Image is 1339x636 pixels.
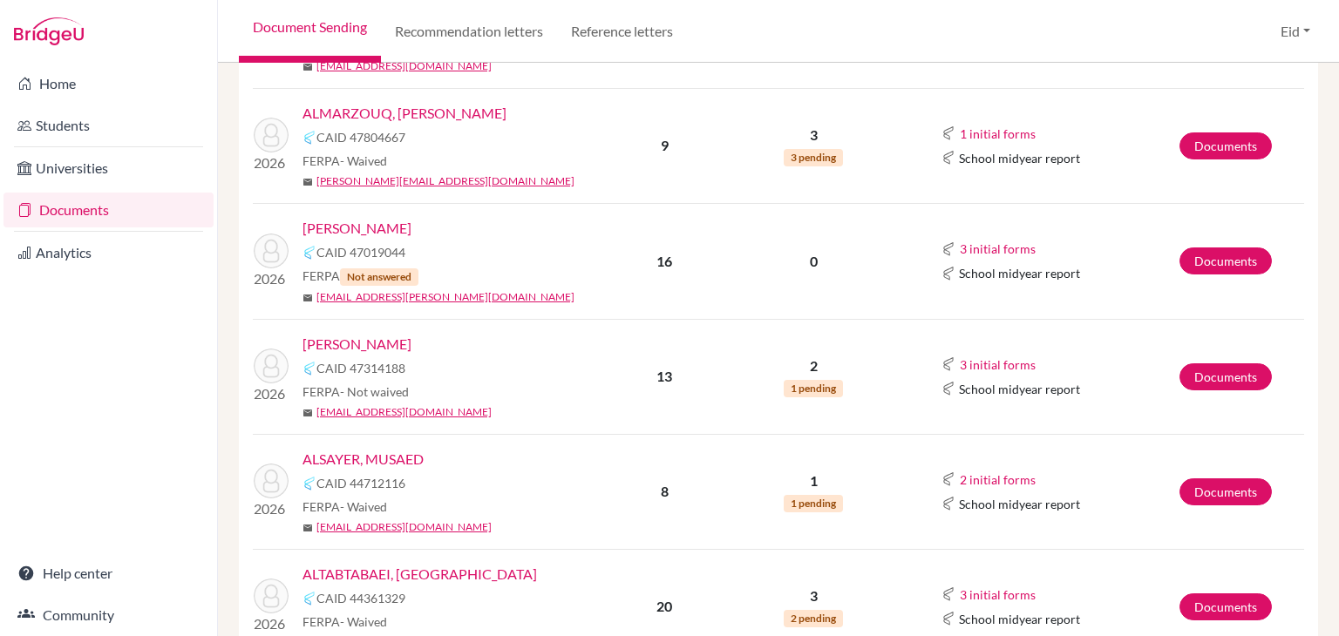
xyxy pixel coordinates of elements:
button: 3 initial forms [959,585,1037,605]
img: ALOMARI, YAHIA [254,233,289,268]
a: Documents [1179,593,1272,620]
span: FERPA [302,497,387,516]
img: Common App logo [941,151,955,165]
a: Analytics [3,235,214,270]
img: Common App logo [941,357,955,371]
button: Eid [1273,15,1318,48]
a: Help center [3,556,214,591]
img: Common App logo [302,592,316,606]
span: mail [302,408,313,418]
span: FERPA [302,612,387,631]
span: - Waived [340,153,387,168]
a: Documents [1179,363,1272,390]
img: Common App logo [941,126,955,140]
button: 3 initial forms [959,355,1037,375]
span: CAID 47804667 [316,128,405,146]
a: [EMAIL_ADDRESS][PERSON_NAME][DOMAIN_NAME] [316,289,574,305]
img: ALMARZOUQ, SALEH [254,118,289,152]
p: 2026 [254,498,289,519]
img: Common App logo [941,242,955,256]
span: CAID 47019044 [316,243,405,261]
img: ALSAYER, MUSAED [254,463,289,498]
b: 13 [656,368,672,384]
img: Common App logo [941,612,955,626]
span: School midyear report [959,380,1080,398]
img: Common App logo [941,267,955,281]
p: 3 [728,585,899,606]
button: 1 initial forms [959,124,1037,144]
span: - Not waived [340,384,409,399]
span: - Waived [340,499,387,514]
img: Common App logo [302,246,316,260]
a: Documents [1179,247,1272,274]
a: Students [3,108,214,143]
span: 3 pending [784,149,843,166]
img: ALTABTABAEI, REEMA [254,578,289,613]
button: 3 initial forms [959,239,1037,259]
span: FERPA [302,152,387,170]
p: 0 [728,251,899,272]
img: Common App logo [302,477,316,491]
span: mail [302,523,313,533]
p: 1 [728,470,899,491]
span: FERPA [302,267,418,286]
a: Community [3,598,214,633]
span: mail [302,62,313,72]
a: ALSAYER, MUSAED [302,449,424,470]
img: Common App logo [302,362,316,376]
span: CAID 47314188 [316,359,405,377]
p: 2026 [254,152,289,173]
a: Home [3,66,214,101]
img: Common App logo [302,131,316,145]
span: mail [302,177,313,187]
button: 2 initial forms [959,470,1037,490]
a: ALTABTABAEI, [GEOGRAPHIC_DATA] [302,564,537,585]
a: [EMAIL_ADDRESS][DOMAIN_NAME] [316,519,492,535]
img: Bridge-U [14,17,84,45]
img: Common App logo [941,472,955,486]
a: ALMARZOUQ, [PERSON_NAME] [302,103,506,124]
span: 2 pending [784,610,843,627]
img: ALROUDHAN, FAY [254,348,289,383]
span: School midyear report [959,610,1080,628]
b: 9 [661,137,669,153]
span: mail [302,293,313,303]
img: Common App logo [941,497,955,511]
a: Universities [3,151,214,186]
p: 2026 [254,613,289,634]
span: FERPA [302,382,409,401]
span: CAID 44712116 [316,474,405,492]
a: Documents [1179,478,1272,505]
b: 8 [661,483,669,499]
span: CAID 44361329 [316,589,405,607]
img: Common App logo [941,587,955,601]
p: 2026 [254,268,289,289]
b: 16 [656,253,672,269]
a: Documents [1179,132,1272,159]
span: Not answered [340,268,418,286]
a: [EMAIL_ADDRESS][DOMAIN_NAME] [316,58,492,74]
p: 3 [728,125,899,145]
p: 2026 [254,383,289,404]
span: School midyear report [959,495,1080,513]
p: 2 [728,355,899,376]
a: [EMAIL_ADDRESS][DOMAIN_NAME] [316,404,492,420]
span: 1 pending [784,495,843,512]
a: [PERSON_NAME][EMAIL_ADDRESS][DOMAIN_NAME] [316,173,574,189]
span: School midyear report [959,149,1080,167]
span: 1 pending [784,380,843,397]
a: Documents [3,193,214,227]
span: - Waived [340,614,387,629]
b: 20 [656,598,672,614]
a: [PERSON_NAME] [302,218,411,239]
span: School midyear report [959,264,1080,282]
a: [PERSON_NAME] [302,334,411,355]
img: Common App logo [941,382,955,396]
